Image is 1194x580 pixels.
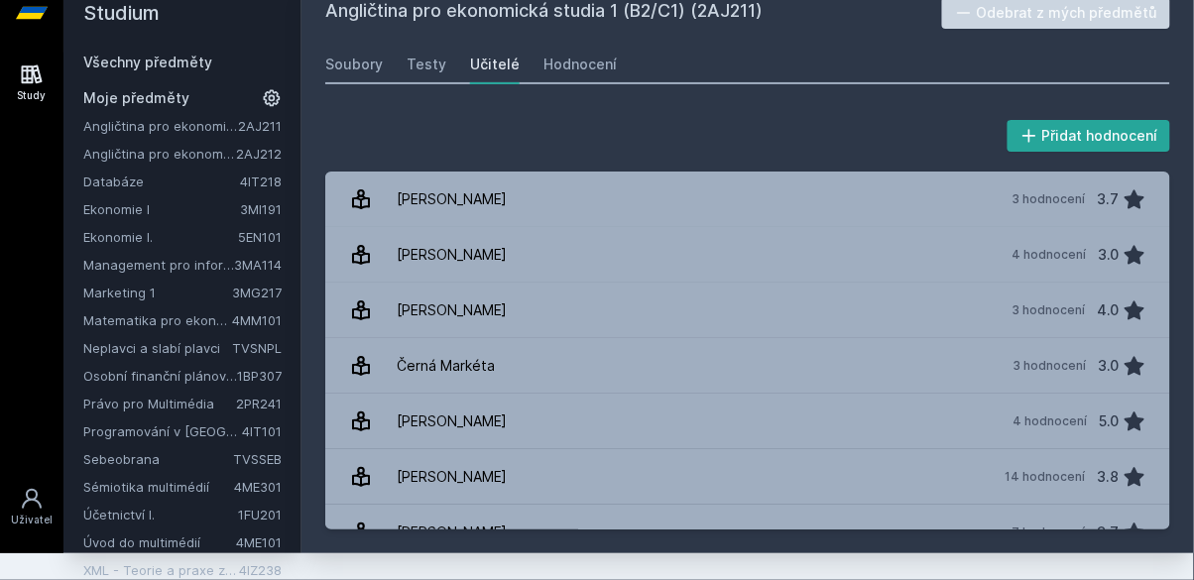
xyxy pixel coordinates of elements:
a: Všechny předměty [83,54,212,70]
a: Angličtina pro ekonomická studia 1 (B2/C1) [83,116,238,136]
div: 3.0 [1098,346,1119,386]
a: Úvod do multimédií [83,532,236,552]
button: Přidat hodnocení [1008,120,1171,152]
a: 4ME101 [236,534,282,550]
a: Osobní finanční plánování [83,366,237,386]
a: Neplavci a slabí plavci [83,338,232,358]
a: XML - Teorie a praxe značkovacích jazyků [83,560,239,580]
a: 4IZ238 [239,562,282,578]
div: Soubory [325,55,383,74]
a: [PERSON_NAME] 7 hodnocení 3.7 [325,505,1170,560]
span: Moje předměty [83,88,189,108]
a: Programování v [GEOGRAPHIC_DATA] [83,421,242,441]
a: TVSSEB [233,451,282,467]
div: Uživatel [11,513,53,527]
div: 3.7 [1097,513,1119,552]
div: 3 hodnocení [1012,302,1085,318]
div: 4 hodnocení [1012,247,1086,263]
a: [PERSON_NAME] 14 hodnocení 3.8 [325,449,1170,505]
a: Uživatel [4,477,60,537]
div: 14 hodnocení [1005,469,1085,485]
div: 7 hodnocení [1012,524,1085,540]
a: [PERSON_NAME] 3 hodnocení 4.0 [325,283,1170,338]
a: 3MG217 [232,285,282,300]
a: [PERSON_NAME] 4 hodnocení 5.0 [325,394,1170,449]
a: 4IT101 [242,423,282,439]
div: 3 hodnocení [1013,358,1086,374]
div: 3.7 [1097,179,1119,219]
div: 5.0 [1099,402,1119,441]
a: 3MA114 [234,257,282,273]
a: Databáze [83,172,240,191]
a: 2PR241 [236,396,282,411]
div: Učitelé [470,55,520,74]
div: [PERSON_NAME] [397,179,507,219]
div: [PERSON_NAME] [397,513,507,552]
div: [PERSON_NAME] [397,290,507,330]
a: Učitelé [470,45,520,84]
a: 3MI191 [240,201,282,217]
a: Účetnictví I. [83,505,238,524]
a: 1FU201 [238,507,282,522]
a: 5EN101 [238,229,282,245]
a: [PERSON_NAME] 3 hodnocení 3.7 [325,172,1170,227]
div: 4 hodnocení [1013,413,1087,429]
a: 4IT218 [240,174,282,189]
a: 2AJ211 [238,118,282,134]
a: TVSNPL [232,340,282,356]
a: Ekonomie I. [83,227,238,247]
a: Sémiotika multimédií [83,477,234,497]
a: 4ME301 [234,479,282,495]
div: 3 hodnocení [1012,191,1085,207]
a: Management pro informatiky a statistiky [83,255,234,275]
div: 3.0 [1098,235,1119,275]
div: [PERSON_NAME] [397,402,507,441]
a: Právo pro Multimédia [83,394,236,413]
a: Soubory [325,45,383,84]
a: Marketing 1 [83,283,232,302]
div: [PERSON_NAME] [397,457,507,497]
a: Angličtina pro ekonomická studia 2 (B2/C1) [83,144,236,164]
div: Study [18,88,47,103]
div: 4.0 [1097,290,1119,330]
a: 4MM101 [232,312,282,328]
a: 2AJ212 [236,146,282,162]
div: Černá Markéta [397,346,495,386]
div: 3.8 [1097,457,1119,497]
a: Hodnocení [543,45,617,84]
a: Sebeobrana [83,449,233,469]
a: [PERSON_NAME] 4 hodnocení 3.0 [325,227,1170,283]
a: Černá Markéta 3 hodnocení 3.0 [325,338,1170,394]
div: Testy [407,55,446,74]
a: Matematika pro ekonomy [83,310,232,330]
a: 1BP307 [237,368,282,384]
a: Ekonomie I [83,199,240,219]
div: [PERSON_NAME] [397,235,507,275]
a: Study [4,53,60,113]
div: Hodnocení [543,55,617,74]
a: Testy [407,45,446,84]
